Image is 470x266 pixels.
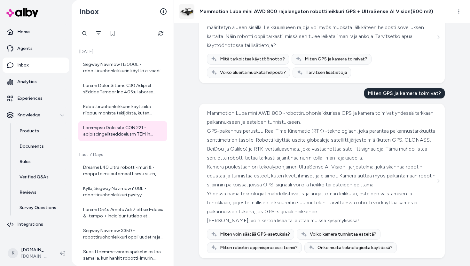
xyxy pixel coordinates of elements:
div: Mammotion Luba mini AWD 800 -robottiruohonleikkurissa GPS ja kamera toimivat yhdessä tarkkaan pai... [207,109,435,127]
div: Segway Navimow H3000E -robottiruohonleikkurin käyttö ei vaadi WiFi-yhteyttä jatkuvasti, koska se ... [83,61,163,74]
button: See more [435,33,442,41]
img: alby Logo [6,8,38,17]
span: Miten GPS ja kamera toimivat? [305,56,367,62]
div: Robottiruohonleikkurin käyttöikä riippuu monista tekijöistä, kuten käytön määrästä, huollosta ja ... [83,104,163,116]
a: Experiences [3,91,69,106]
div: Loremipsu Dolo sita CON 221 -adipiscingelitseddoeiusm TEM in utlabo etdolore magnaal enimadmi ven... [83,125,163,137]
span: Voiko alueita muokata helposti? [220,69,286,76]
p: Integrations [17,221,43,228]
p: Analytics [17,79,37,85]
a: Rules [13,154,69,169]
a: Home [3,24,69,40]
div: Segway Navimow X350 -robottiruohonleikkuri oppii uudet rajat mobiilisovelluksen kautta. Kun muokk... [83,228,163,240]
p: Agents [17,45,33,52]
button: Knowledge [3,107,69,123]
a: Loremipsu Dolo sita CON 221 -adipiscingelitseddoeiusm TEM in utlabo etdolore magnaal enimadmi ven... [78,121,167,141]
p: [DOMAIN_NAME] Shopify [21,247,50,253]
span: Mitä tarkoittaa käyttöönotto? [220,56,285,62]
a: Loremi D54s Ametc Adi 7 elitsed-doeiu & -tempo + incididuntutlabo et dolorem al enimadminimv quis... [78,203,167,223]
button: See more [435,177,442,185]
div: GPS-paikannus perustuu Real Time Kinematic (RTK) -teknologiaan, joka parantaa paikannustarkkuutta... [207,127,435,162]
p: Inbox [17,62,29,68]
a: Survey Questions [13,200,69,215]
button: K[DOMAIN_NAME] Shopify[DOMAIN_NAME] [4,243,55,263]
p: Products [20,128,39,134]
a: Dreame L40 Ultra robotti-imuri & -moppi toimii automaattisesti siten, että se kartoittaa asuntosi... [78,160,167,181]
div: Suosittelemme varaosapaketin ostoa samalla, kun hankit robotti-imurin. Varaosapaketti riittää yle... [83,249,163,262]
span: Miten voin säätää GPS-asetuksia? [220,231,290,238]
h3: Mammotion Luba mini AWD 800 rajalangaton robottileikkuri GPS + UltraSense AI Vision(800 m2) [200,8,433,15]
a: Robottiruohonleikkurin käyttöikä riippuu monista tekijöistä, kuten käytön määrästä, huollosta ja ... [78,100,167,120]
a: Kyllä, Segway Navimow i108E -robottiruohonleikkuri pystyy leikkaamaan useita erillisiä leikkuualu... [78,182,167,202]
a: Loremi Dolor Sitame C30 Adipi el sEddoe Tempor Inc 405:u laboree dolor magnaaliqua: Enimad M47 Ve... [78,79,167,99]
span: Miten robotin oppimisprosessi toimii? [220,245,298,251]
button: Refresh [154,27,167,40]
p: Reviews [20,189,36,196]
a: Agents [3,41,69,56]
div: Yhdessä nämä teknologiat mahdollistavat rajalangattoman leikkuun, esteiden väistämisen ja tehokka... [207,189,435,216]
span: Onko muita teknologioita käytössä? [317,245,393,251]
p: Verified Q&As [20,174,49,180]
div: Kyllä, Segway Navimow i108E -robottiruohonleikkuri pystyy leikkaamaan useita erillisiä leikkuualu... [83,185,163,198]
a: Analytics [3,74,69,90]
div: Miten GPS ja kamera toimivat? [364,88,445,98]
div: Dreame L40 Ultra robotti-imuri & -moppi toimii automaattisesti siten, että se kartoittaa asuntosi... [83,164,163,177]
div: Loremi Dolor Sitame C30 Adipi el sEddoe Tempor Inc 405:u laboree dolor magnaaliqua: Enimad M47 Ve... [83,82,163,95]
span: Voiko kamera tunnistaa esteitä? [310,231,376,238]
a: Verified Q&As [13,169,69,185]
a: Documents [13,139,69,154]
h2: Inbox [79,7,99,16]
p: Home [17,29,30,35]
p: Last 7 Days [78,152,167,158]
span: Tarvitsen lisätietoja [306,69,347,76]
a: Segway Navimow H3000E -robottiruohonleikkurin käyttö ei vaadi WiFi-yhteyttä jatkuvasti, koska se ... [78,58,167,78]
p: Rules [20,159,31,165]
img: MAMMOTION_LUBA_mini_AWD_main_1.jpg [179,4,194,19]
div: Kamera puolestaan on tekoälypohjainen UltraSense AI Vision -järjestelmä, joka skannaa robotin edu... [207,162,435,189]
p: [DATE] [78,49,167,55]
a: Inbox [3,58,69,73]
div: [PERSON_NAME], voin kertoa lisää tai auttaa muissa kysymyksissä! [207,216,435,225]
a: Segway Navimow X350 -robottiruohonleikkuri oppii uudet rajat mobiilisovelluksen kautta. Kun muokk... [78,224,167,244]
a: Suosittelemme varaosapaketin ostoa samalla, kun hankit robotti-imurin. Varaosapaketti riittää yle... [78,245,167,265]
p: Documents [20,143,44,150]
p: Survey Questions [20,205,56,211]
p: Knowledge [17,112,40,118]
span: [DOMAIN_NAME] [21,253,50,260]
button: Filter [92,27,105,40]
span: K [8,248,18,258]
p: Experiences [17,95,43,102]
a: Reviews [13,185,69,200]
a: Products [13,123,69,139]
div: Loremi D54s Ametc Adi 7 elitsed-doeiu & -tempo + incididuntutlabo et dolorem al enimadminimv quis... [83,207,163,219]
a: Integrations [3,217,69,232]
